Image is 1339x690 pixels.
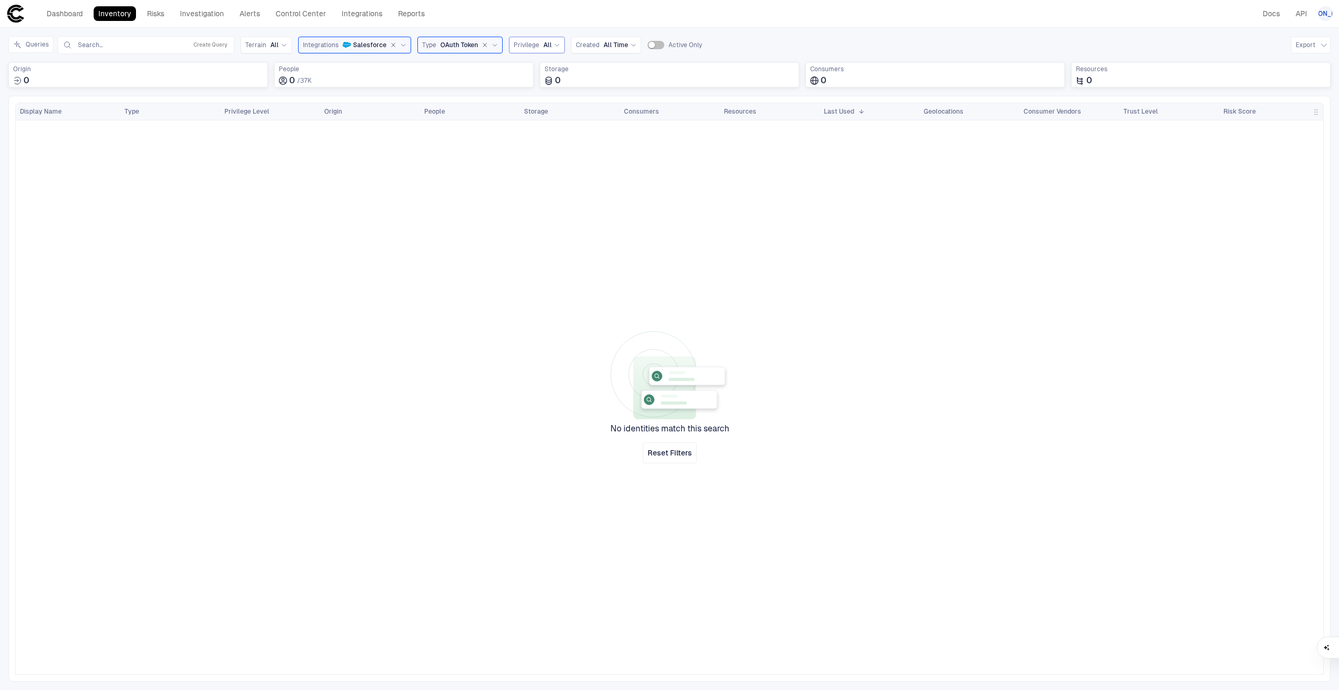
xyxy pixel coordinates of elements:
[297,77,300,84] span: /
[343,41,351,49] div: Salesforce
[576,41,599,49] span: Created
[270,41,279,49] span: All
[271,6,331,21] a: Control Center
[824,107,854,116] span: Last Used
[1223,107,1256,116] span: Risk Score
[1318,6,1333,21] button: [PERSON_NAME]
[24,75,29,86] span: 0
[610,424,729,434] span: No identities match this search
[624,107,659,116] span: Consumers
[303,41,338,49] span: Integrations
[424,107,445,116] span: People
[540,62,799,87] div: Total storage locations where identities are stored
[1076,65,1326,73] span: Resources
[8,36,58,53] div: Expand queries side panel
[648,448,692,458] span: Reset Filters
[805,62,1065,87] div: Total consumers using identities
[191,39,230,51] button: Create Query
[124,107,139,116] span: Type
[279,65,529,73] span: People
[821,75,826,86] span: 0
[42,6,87,21] a: Dashboard
[604,41,628,49] span: All Time
[440,41,478,49] span: OAuth Token
[235,6,265,21] a: Alerts
[324,107,342,116] span: Origin
[422,41,436,49] span: Type
[810,65,1060,73] span: Consumers
[175,6,229,21] a: Investigation
[643,442,697,463] button: Reset Filters
[20,107,62,116] span: Display Name
[337,6,387,21] a: Integrations
[1291,6,1312,21] a: API
[300,77,312,84] span: 37K
[1071,62,1331,87] div: Total resources accessed or granted by identities
[724,107,756,116] span: Resources
[1258,6,1285,21] a: Docs
[1086,75,1092,86] span: 0
[543,41,552,49] span: All
[274,62,534,87] div: Total employees associated with identities
[924,107,963,116] span: Geolocations
[94,6,136,21] a: Inventory
[13,65,263,73] span: Origin
[524,107,548,116] span: Storage
[1291,37,1331,53] button: Export
[8,36,53,53] button: Queries
[393,6,429,21] a: Reports
[1124,107,1158,116] span: Trust Level
[289,75,295,86] span: 0
[353,41,387,49] span: Salesforce
[8,62,268,87] div: Total sources where identities were created
[514,41,539,49] span: Privilege
[245,41,266,49] span: Terrain
[224,107,269,116] span: Privilege Level
[668,41,702,49] span: Active Only
[555,75,561,86] span: 0
[544,65,795,73] span: Storage
[1024,107,1081,116] span: Consumer Vendors
[142,6,169,21] a: Risks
